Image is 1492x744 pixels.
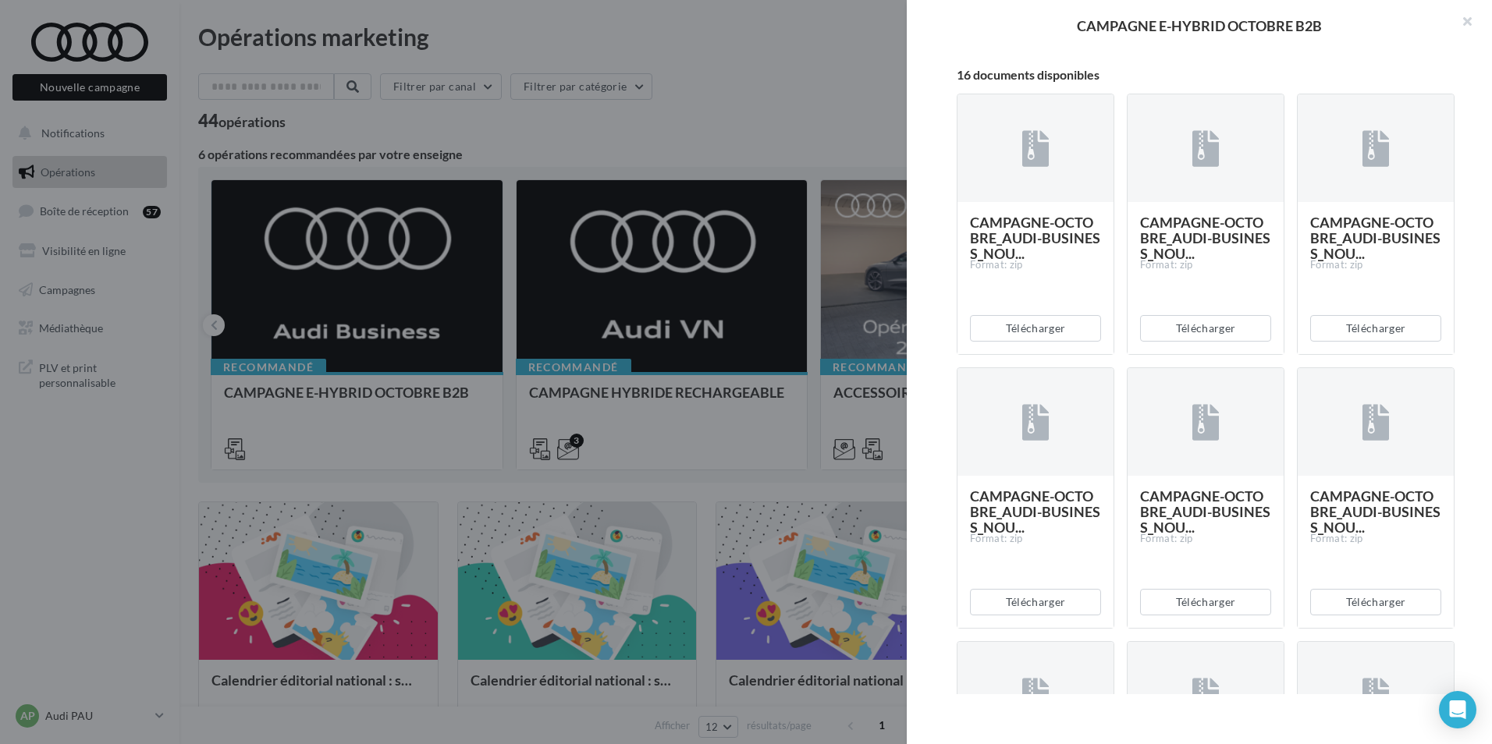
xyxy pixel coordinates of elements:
button: Télécharger [1310,315,1441,342]
span: CAMPAGNE-OCTOBRE_AUDI-BUSINESS_NOU... [1140,487,1270,536]
div: Format: zip [1140,532,1271,546]
div: 16 documents disponibles [957,69,1455,81]
button: Télécharger [970,589,1101,615]
span: CAMPAGNE-OCTOBRE_AUDI-BUSINESS_NOU... [1310,214,1440,262]
div: Format: zip [970,258,1101,272]
div: Format: zip [970,532,1101,546]
span: CAMPAGNE-OCTOBRE_AUDI-BUSINESS_NOU... [970,214,1100,262]
button: Télécharger [1140,315,1271,342]
div: CAMPAGNE E-HYBRID OCTOBRE B2B [932,19,1467,33]
button: Télécharger [1140,589,1271,615]
div: Format: zip [1310,258,1441,272]
button: Télécharger [970,315,1101,342]
span: CAMPAGNE-OCTOBRE_AUDI-BUSINESS_NOU... [970,487,1100,536]
button: Télécharger [1310,589,1441,615]
span: CAMPAGNE-OCTOBRE_AUDI-BUSINESS_NOU... [1310,487,1440,536]
div: Open Intercom Messenger [1439,691,1476,728]
div: Format: zip [1140,258,1271,272]
span: CAMPAGNE-OCTOBRE_AUDI-BUSINESS_NOU... [1140,214,1270,262]
div: Format: zip [1310,532,1441,546]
